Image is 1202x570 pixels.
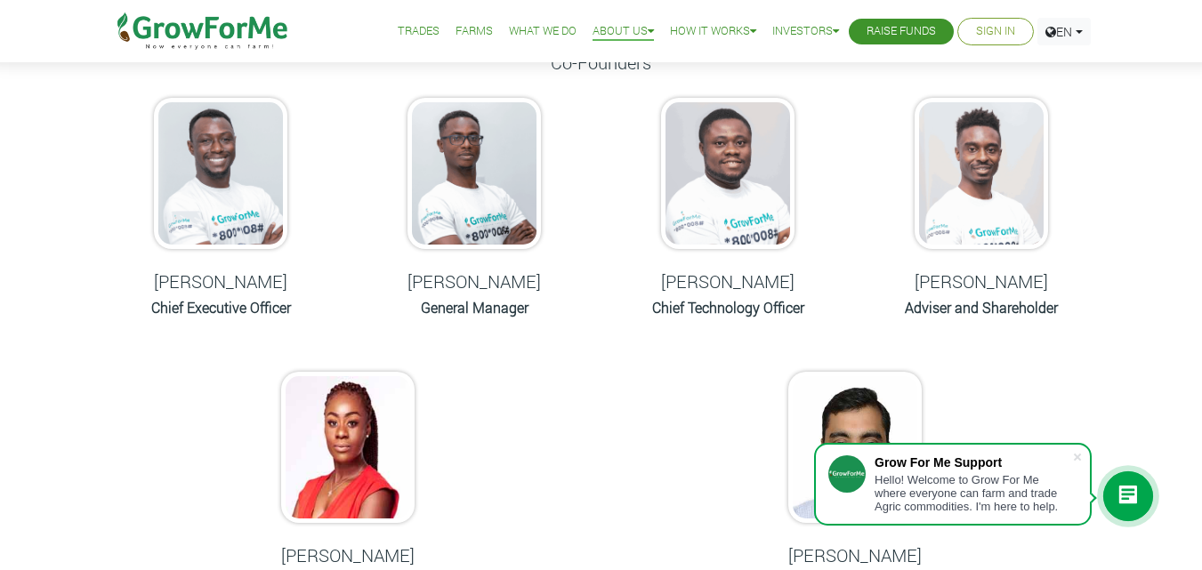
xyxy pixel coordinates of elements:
a: What We Do [509,22,577,41]
h6: Chief Executive Officer [117,299,326,316]
img: growforme image [154,98,287,249]
a: Investors [772,22,839,41]
h6: General Manager [370,299,579,316]
img: growforme image [407,98,541,249]
h5: [PERSON_NAME] [117,270,326,292]
h5: Co-Founders [108,52,1095,73]
div: Hello! Welcome to Grow For Me where everyone can farm and trade Agric commodities. I'm here to help. [875,473,1072,513]
h5: [PERSON_NAME] [877,270,1086,292]
h6: Chief Technology Officer [624,299,833,316]
h5: [PERSON_NAME] [370,270,579,292]
a: Farms [456,22,493,41]
a: How it Works [670,22,756,41]
h5: [PERSON_NAME] [243,544,452,566]
a: About Us [593,22,654,41]
h5: [PERSON_NAME] [624,270,833,292]
a: Raise Funds [867,22,936,41]
img: growforme image [661,98,795,249]
div: Grow For Me Support [875,455,1072,470]
a: Sign In [976,22,1015,41]
img: growforme image [788,372,922,523]
img: growforme image [281,372,415,523]
a: Trades [398,22,440,41]
h6: Adviser and Shareholder [877,299,1086,316]
img: growforme image [915,98,1048,249]
h5: [PERSON_NAME] [750,544,959,566]
a: EN [1037,18,1091,45]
